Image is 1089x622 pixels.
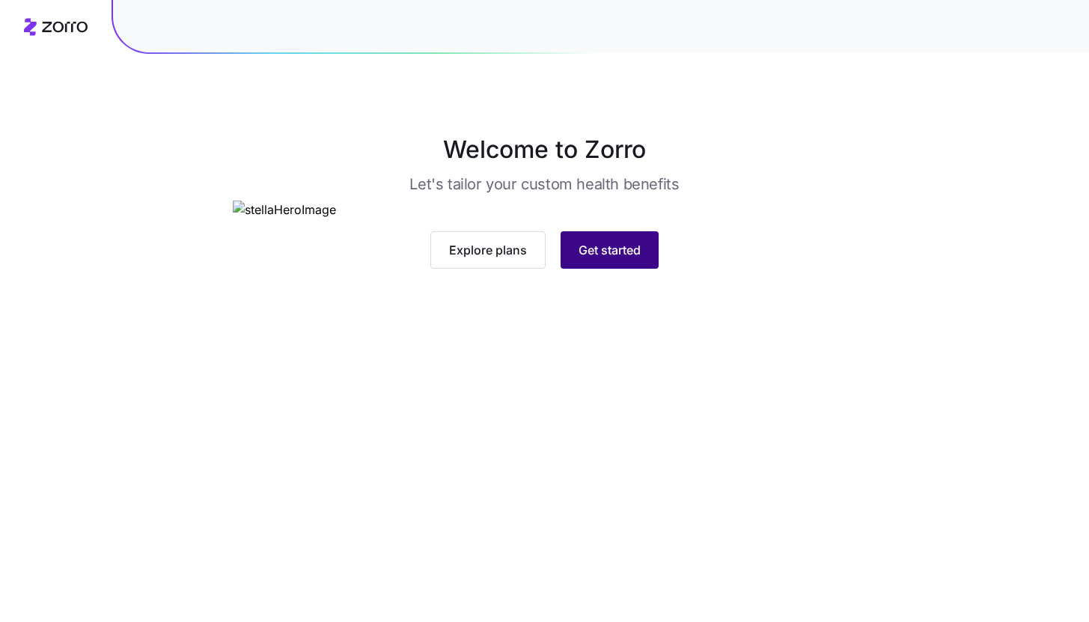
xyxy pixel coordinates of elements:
h1: Welcome to Zorro [174,132,916,168]
img: stellaHeroImage [233,201,856,219]
button: Explore plans [430,231,546,269]
span: Get started [579,241,641,259]
button: Get started [561,231,659,269]
span: Explore plans [449,241,527,259]
h3: Let's tailor your custom health benefits [409,174,679,195]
